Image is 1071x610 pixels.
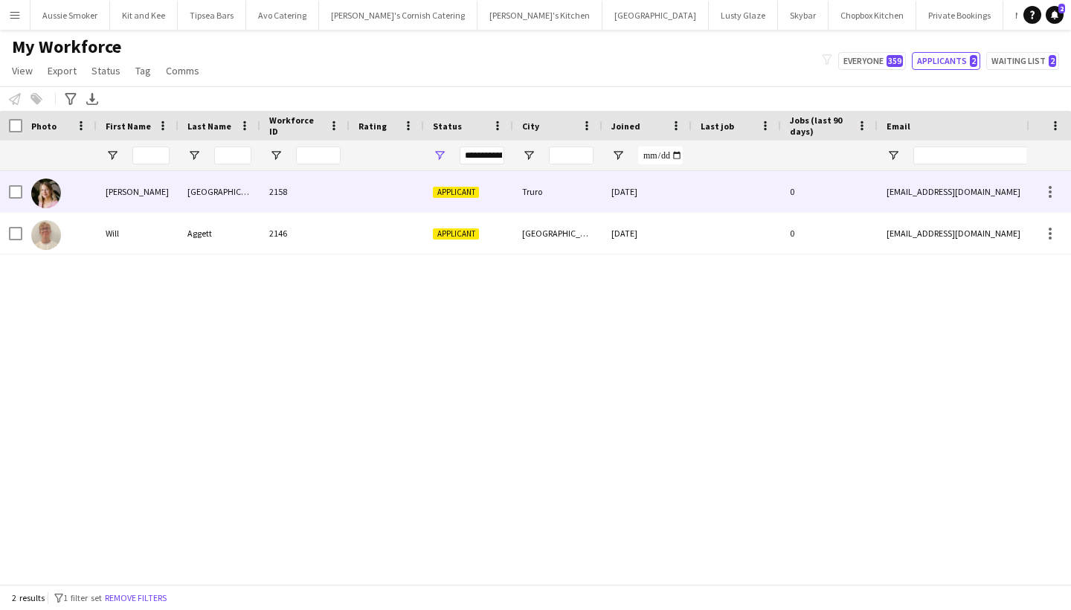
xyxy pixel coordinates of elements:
[132,147,170,164] input: First Name Filter Input
[110,1,178,30] button: Kit and Kee
[31,220,61,250] img: Will Aggett
[611,121,640,132] span: Joined
[187,149,201,162] button: Open Filter Menu
[178,213,260,254] div: Aggett
[916,1,1003,30] button: Private Bookings
[83,90,101,108] app-action-btn: Export XLSX
[91,64,120,77] span: Status
[102,590,170,606] button: Remove filters
[106,149,119,162] button: Open Filter Menu
[433,228,479,240] span: Applicant
[86,61,126,80] a: Status
[781,213,878,254] div: 0
[433,187,479,198] span: Applicant
[97,213,178,254] div: Will
[296,147,341,164] input: Workforce ID Filter Input
[135,64,151,77] span: Tag
[522,121,539,132] span: City
[709,1,778,30] button: Lusty Glaze
[638,147,683,164] input: Joined Filter Input
[1049,55,1056,67] span: 2
[513,171,602,212] div: Truro
[602,171,692,212] div: [DATE]
[513,213,602,254] div: [GEOGRAPHIC_DATA]
[31,179,61,208] img: Betsy Harpur
[970,55,977,67] span: 2
[433,121,462,132] span: Status
[246,1,319,30] button: Avo Catering
[912,52,980,70] button: Applicants2
[829,1,916,30] button: Chopbox Kitchen
[701,121,734,132] span: Last job
[1058,4,1065,13] span: 2
[48,64,77,77] span: Export
[522,149,535,162] button: Open Filter Menu
[97,171,178,212] div: [PERSON_NAME]
[611,149,625,162] button: Open Filter Menu
[602,1,709,30] button: [GEOGRAPHIC_DATA]
[63,592,102,603] span: 1 filter set
[887,55,903,67] span: 359
[6,61,39,80] a: View
[178,1,246,30] button: Tipsea Bars
[106,121,151,132] span: First Name
[260,213,350,254] div: 2146
[477,1,602,30] button: [PERSON_NAME]'s Kitchen
[160,61,205,80] a: Comms
[42,61,83,80] a: Export
[31,121,57,132] span: Photo
[62,90,80,108] app-action-btn: Advanced filters
[12,64,33,77] span: View
[260,171,350,212] div: 2158
[1046,6,1064,24] a: 2
[887,149,900,162] button: Open Filter Menu
[269,149,283,162] button: Open Filter Menu
[790,115,851,137] span: Jobs (last 90 days)
[602,213,692,254] div: [DATE]
[12,36,121,58] span: My Workforce
[166,64,199,77] span: Comms
[129,61,157,80] a: Tag
[214,147,251,164] input: Last Name Filter Input
[358,121,387,132] span: Rating
[986,52,1059,70] button: Waiting list2
[838,52,906,70] button: Everyone359
[187,121,231,132] span: Last Name
[433,149,446,162] button: Open Filter Menu
[269,115,323,137] span: Workforce ID
[549,147,594,164] input: City Filter Input
[781,171,878,212] div: 0
[887,121,910,132] span: Email
[778,1,829,30] button: Skybar
[178,171,260,212] div: [GEOGRAPHIC_DATA]
[319,1,477,30] button: [PERSON_NAME]'s Cornish Catering
[30,1,110,30] button: Aussie Smoker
